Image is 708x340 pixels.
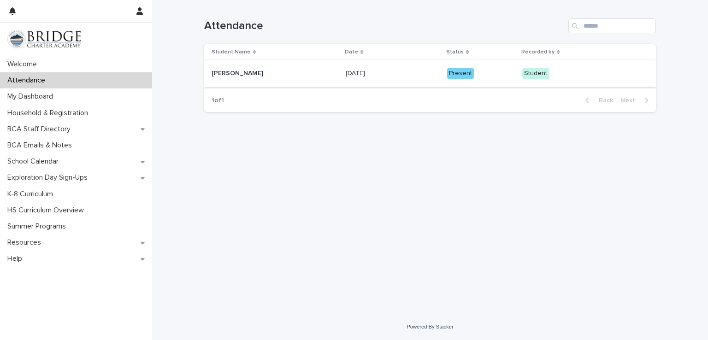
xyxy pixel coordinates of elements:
p: Household & Registration [4,109,95,117]
p: Welcome [4,60,44,69]
img: V1C1m3IdTEidaUdm9Hs0 [7,30,81,48]
p: Attendance [4,76,53,85]
p: School Calendar [4,157,66,166]
p: Recorded by [521,47,555,57]
p: [PERSON_NAME] [212,68,265,77]
a: Powered By Stacker [407,324,453,329]
p: Summer Programs [4,222,73,231]
p: Help [4,254,29,263]
p: BCA Emails & Notes [4,141,79,150]
tr: [PERSON_NAME][PERSON_NAME] [DATE][DATE] PresentStudent [204,60,656,87]
div: Present [447,68,474,79]
p: Resources [4,238,48,247]
p: Exploration Day Sign-Ups [4,173,95,182]
p: 1 of 1 [204,89,231,112]
p: K-8 Curriculum [4,190,60,199]
p: HS Curriculum Overview [4,206,91,215]
p: BCA Staff Directory [4,125,78,134]
input: Search [568,18,656,33]
span: Next [620,97,641,104]
p: Date [345,47,358,57]
button: Next [617,96,656,105]
p: [DATE] [346,68,367,77]
button: Back [578,96,617,105]
p: Status [446,47,464,57]
h1: Attendance [204,19,565,33]
span: Back [593,97,613,104]
div: Student [522,68,549,79]
p: My Dashboard [4,92,60,101]
p: Student Name [212,47,251,57]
